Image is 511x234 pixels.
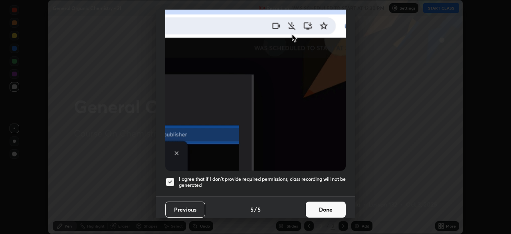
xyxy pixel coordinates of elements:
[250,205,254,214] h4: 5
[257,205,261,214] h4: 5
[306,202,346,218] button: Done
[179,176,346,188] h5: I agree that if I don't provide required permissions, class recording will not be generated
[254,205,257,214] h4: /
[165,202,205,218] button: Previous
